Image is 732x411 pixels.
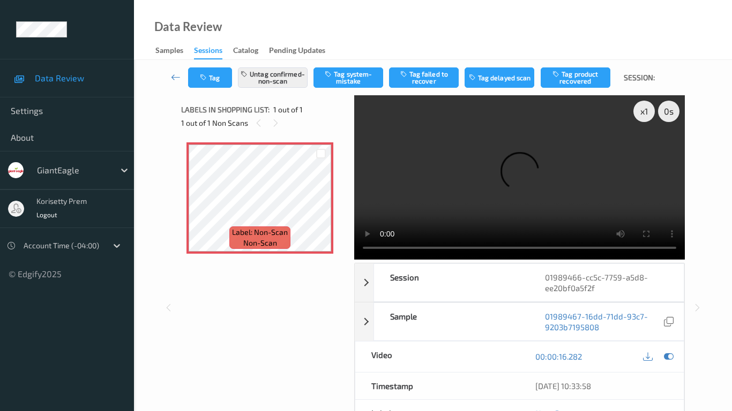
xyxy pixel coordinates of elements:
div: 0 s [658,101,679,122]
span: Labels in shopping list: [181,104,270,115]
a: 00:00:16.282 [535,351,582,362]
div: Timestamp [355,372,520,399]
button: Tag system-mistake [313,67,383,88]
div: Sample01989467-16dd-71dd-93c7-9203b7195808 [355,302,684,341]
a: Pending Updates [269,43,336,58]
span: 1 out of 1 [273,104,303,115]
button: Untag confirmed-non-scan [238,67,308,88]
a: Sessions [194,43,233,59]
span: Session: [624,72,655,83]
div: Data Review [154,21,222,32]
span: non-scan [243,238,277,248]
a: 01989467-16dd-71dd-93c7-9203b7195808 [545,311,661,332]
a: Samples [155,43,194,58]
div: Sessions [194,45,222,59]
div: Sample [374,303,529,340]
div: 1 out of 1 Non Scans [181,116,347,130]
div: Pending Updates [269,45,325,58]
div: Samples [155,45,183,58]
a: Catalog [233,43,269,58]
button: Tag delayed scan [465,67,534,88]
div: Session01989466-cc5c-7759-a5d8-ee20bf0a5f2f [355,263,684,302]
button: Tag failed to recover [389,67,459,88]
div: [DATE] 10:33:58 [535,380,668,391]
div: 01989466-cc5c-7759-a5d8-ee20bf0a5f2f [529,264,684,301]
div: Session [374,264,529,301]
div: Video [355,341,520,372]
div: Catalog [233,45,258,58]
div: x 1 [633,101,655,122]
span: Label: Non-Scan [232,227,288,238]
button: Tag [188,67,232,88]
button: Tag product recovered [541,67,610,88]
